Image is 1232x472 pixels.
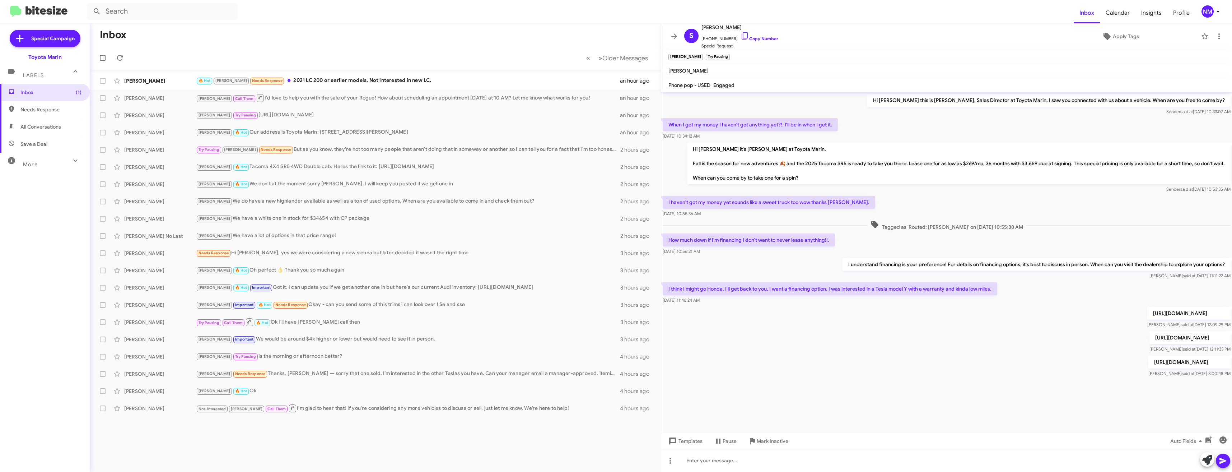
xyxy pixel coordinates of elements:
div: Tacoma 4X4 SR5 4WD Double cab. Heres the link to it: [URL][DOMAIN_NAME] [196,163,620,171]
span: All Conversations [20,123,61,130]
button: Apply Tags [1043,30,1198,43]
div: [PERSON_NAME] [124,336,196,343]
span: [PERSON_NAME] [199,354,230,359]
span: [PERSON_NAME] [199,182,230,186]
div: [PERSON_NAME] [124,181,196,188]
div: 4 hours ago [620,388,655,395]
span: S [689,30,694,42]
a: Insights [1135,3,1167,23]
span: 🔥 Hot [256,320,268,325]
span: More [23,161,38,168]
div: [PERSON_NAME] [124,146,196,153]
div: [PERSON_NAME] [124,301,196,309]
small: Try Pausing [706,54,729,60]
span: Important [235,337,254,342]
span: [DATE] 10:55:36 AM [663,211,701,216]
span: Not-Interested [199,407,226,411]
button: Auto Fields [1165,435,1210,448]
div: [PERSON_NAME] [124,250,196,257]
span: [PERSON_NAME] [701,23,778,32]
input: Search [87,3,238,20]
span: Engaged [713,82,734,88]
span: Needs Response [20,106,81,113]
span: [DATE] 11:46:24 AM [663,297,700,303]
span: 🔥 Hot [235,389,247,393]
div: 2 hours ago [620,232,655,240]
div: Oh perfect 👌 Thank you so much again [196,266,620,274]
span: [PHONE_NUMBER] [701,32,778,42]
span: Auto Fields [1170,435,1205,448]
span: Needs Response [275,302,306,307]
div: But as you know, they're not too many people that aren't doing that in someway or another so I ca... [196,145,620,154]
span: [PERSON_NAME] [199,389,230,393]
span: [PERSON_NAME] [215,78,247,83]
span: [PERSON_NAME] [199,165,230,169]
span: Needs Response [261,147,291,152]
div: [PERSON_NAME] [124,267,196,274]
div: 3 hours ago [620,301,655,309]
span: [PERSON_NAME] [199,199,230,204]
span: « [586,54,590,63]
div: We have a white one in stock for $34654 with CP package [196,214,620,223]
a: Calendar [1100,3,1135,23]
p: Hi [PERSON_NAME] it's [PERSON_NAME] at Toyota Marin. Fall is the season for new adventures 🍂 and ... [687,143,1231,184]
p: How much down if I'm financing I don't want to never lease anything!!. [663,233,835,246]
span: 🔥 Hot [235,182,247,186]
a: Copy Number [741,36,778,41]
button: Next [594,51,652,65]
span: 🔥 Hot [235,130,247,135]
div: [PERSON_NAME] [124,388,196,395]
div: I'd love to help you with the sale of your Rogue! How about scheduling an appointment [DATE] at 1... [196,93,620,102]
span: 🔥 Hot [235,285,247,290]
div: an hour ago [620,129,655,136]
span: Needs Response [252,78,283,83]
span: [PERSON_NAME] [199,130,230,135]
span: [PERSON_NAME] [DATE] 12:11:33 PM [1149,346,1231,352]
div: Is the morning or afternoon better? [196,352,620,361]
span: 🔥 Hot [235,268,247,273]
span: Needs Response [235,371,266,376]
button: Mark Inactive [742,435,794,448]
div: [PERSON_NAME] [124,129,196,136]
div: [PERSON_NAME] [124,215,196,222]
span: [PERSON_NAME] [224,147,256,152]
div: Thanks, [PERSON_NAME] — sorry that one sold. I’m interested in the other Teslas you have. Can you... [196,370,620,378]
div: [PERSON_NAME] No Last [124,232,196,240]
div: [PERSON_NAME] [124,198,196,205]
div: [PERSON_NAME] [124,77,196,84]
div: 3 hours ago [620,284,655,291]
div: Ok I'll have [PERSON_NAME] call then [196,318,620,327]
span: [PERSON_NAME] [199,337,230,342]
div: 2 hours ago [620,146,655,153]
span: Pause [723,435,737,448]
div: Hi [PERSON_NAME], yes we were considering a new sienna but later decided it wasn't the right time [196,249,620,257]
button: Previous [582,51,594,65]
div: Toyota Marin [28,54,62,61]
div: an hour ago [620,112,655,119]
span: Save a Deal [20,140,47,148]
button: Pause [708,435,742,448]
span: [PERSON_NAME] [DATE] 12:09:29 PM [1147,322,1231,327]
div: 3 hours ago [620,336,655,343]
div: Our address is Toyota Marin: [STREET_ADDRESS][PERSON_NAME] [196,128,620,136]
span: said at [1181,322,1193,327]
span: [PERSON_NAME] [199,285,230,290]
div: I'm glad to hear that! If you're considering any more vehicles to discuss or sell, just let me kn... [196,404,620,413]
span: said at [1180,109,1193,114]
div: [PERSON_NAME] [124,163,196,171]
a: Special Campaign [10,30,80,47]
div: Ok [196,387,620,395]
a: Inbox [1074,3,1100,23]
div: 3 hours ago [620,267,655,274]
div: 4 hours ago [620,370,655,378]
div: We would be around $4k higher or lower but would need to see it in person. [196,335,620,343]
span: Inbox [20,89,81,96]
span: said at [1182,371,1194,376]
div: 2021 LC 200 or earlier models. Not interested in new LC. [196,77,620,85]
p: I understand financing is your preference! For details on financing options, it's best to discuss... [843,258,1231,271]
span: [PERSON_NAME] [DATE] 11:11:22 AM [1149,273,1231,278]
span: Call Them [267,407,286,411]
div: 4 hours ago [620,405,655,412]
span: 🔥 Hot [235,165,247,169]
